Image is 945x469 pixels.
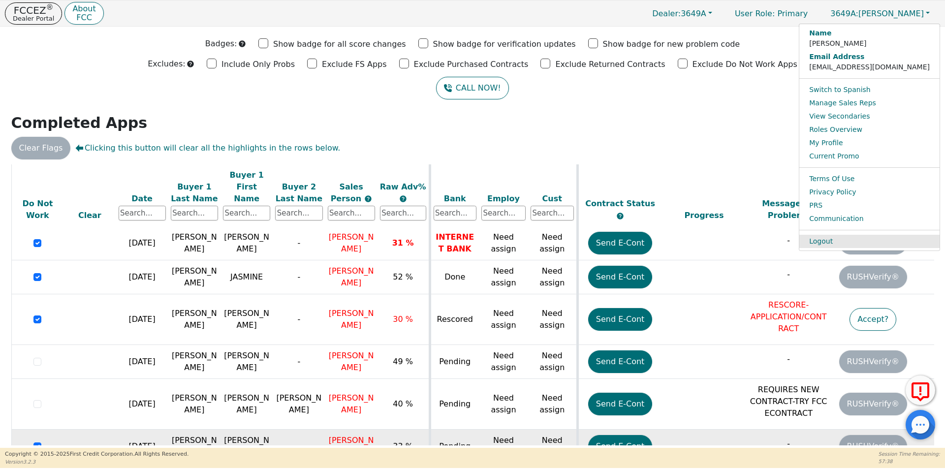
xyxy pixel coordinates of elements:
[749,384,828,419] p: REQUIRES NEW CONTRACT-TRY FCC ECONTRACT
[273,226,325,260] td: -
[850,308,896,331] button: Accept?
[799,172,940,186] a: Terms Of Use
[799,96,940,110] a: Manage Sales Reps
[13,15,54,22] p: Dealer Portal
[329,266,374,287] span: [PERSON_NAME]
[331,182,364,203] span: Sales Person
[329,393,374,414] span: [PERSON_NAME]
[5,458,189,466] p: Version 3.2.3
[220,294,273,345] td: [PERSON_NAME]
[799,110,940,123] a: View Secondaries
[275,206,322,220] input: Search...
[430,226,479,260] td: INTERNET BANK
[799,186,940,199] a: Privacy Policy
[220,260,273,294] td: JASMINE
[119,206,166,220] input: Search...
[479,430,528,464] td: Need assign
[434,206,477,220] input: Search...
[72,5,95,13] p: About
[430,430,479,464] td: Pending
[220,345,273,379] td: [PERSON_NAME]
[393,272,413,281] span: 52 %
[392,238,414,248] span: 31 %
[588,232,653,254] button: Send E-Cont
[275,181,322,204] div: Buyer 2 Last Name
[393,399,413,408] span: 40 %
[479,226,528,260] td: Need assign
[72,14,95,22] p: FCC
[749,235,828,247] p: -
[588,435,653,458] button: Send E-Cont
[735,9,775,18] span: User Role :
[168,260,220,294] td: [PERSON_NAME]
[14,198,62,221] div: Do Not Work
[116,345,168,379] td: [DATE]
[799,150,940,163] a: Current Promo
[393,357,413,366] span: 49 %
[820,6,940,21] button: 3649A:[PERSON_NAME]
[820,6,940,21] a: 3649A:[PERSON_NAME]Name[PERSON_NAME]Email Address[EMAIL_ADDRESS][DOMAIN_NAME]Switch to SpanishMan...
[879,450,940,458] p: Session Time Remaining:
[116,294,168,345] td: [DATE]
[588,308,653,331] button: Send E-Cont
[479,260,528,294] td: Need assign
[119,192,166,204] div: Date
[168,294,220,345] td: [PERSON_NAME]
[11,114,148,131] strong: Completed Apps
[168,226,220,260] td: [PERSON_NAME]
[879,458,940,465] p: 57:38
[528,430,577,464] td: Need assign
[433,38,576,50] p: Show badge for verification updates
[116,379,168,430] td: [DATE]
[799,235,940,248] a: Logout
[528,294,577,345] td: Need assign
[434,192,477,204] div: Bank
[799,136,940,150] a: My Profile
[830,9,924,18] span: [PERSON_NAME]
[148,58,185,70] p: Excludes:
[329,309,374,330] span: [PERSON_NAME]
[799,123,940,136] a: Roles Overview
[13,5,54,15] p: FCCEZ
[380,182,426,191] span: Raw Adv%
[749,198,828,221] div: Messages & Problems
[205,38,237,50] p: Badges:
[809,28,930,38] strong: Name
[531,206,574,220] input: Search...
[46,3,54,12] sup: ®
[329,351,374,372] span: [PERSON_NAME]
[725,4,818,23] p: Primary
[329,232,374,253] span: [PERSON_NAME]
[430,345,479,379] td: Pending
[171,206,218,220] input: Search...
[5,450,189,459] p: Copyright © 2015- 2025 First Credit Corporation.
[479,345,528,379] td: Need assign
[906,375,935,405] button: Report Error to FCC
[223,206,270,220] input: Search...
[693,59,797,70] p: Exclude Do Not Work Apps
[430,260,479,294] td: Done
[749,438,828,450] p: -
[652,9,706,18] span: 3649A
[273,294,325,345] td: -
[799,83,940,96] a: Switch to Spanish
[329,436,374,457] span: [PERSON_NAME]
[603,38,740,50] p: Show badge for new problem code
[479,294,528,345] td: Need assign
[220,379,273,430] td: [PERSON_NAME]
[585,199,655,208] span: Contract Status
[479,379,528,430] td: Need assign
[749,269,828,281] p: -
[380,206,426,220] input: Search...
[328,206,375,220] input: Search...
[481,206,526,220] input: Search...
[5,2,62,25] button: FCCEZ®Dealer Portal
[531,192,574,204] div: Cust
[64,2,103,25] button: AboutFCC
[799,212,940,225] a: Communication
[393,314,413,324] span: 30 %
[221,59,295,70] p: Include Only Probs
[652,9,681,18] span: Dealer:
